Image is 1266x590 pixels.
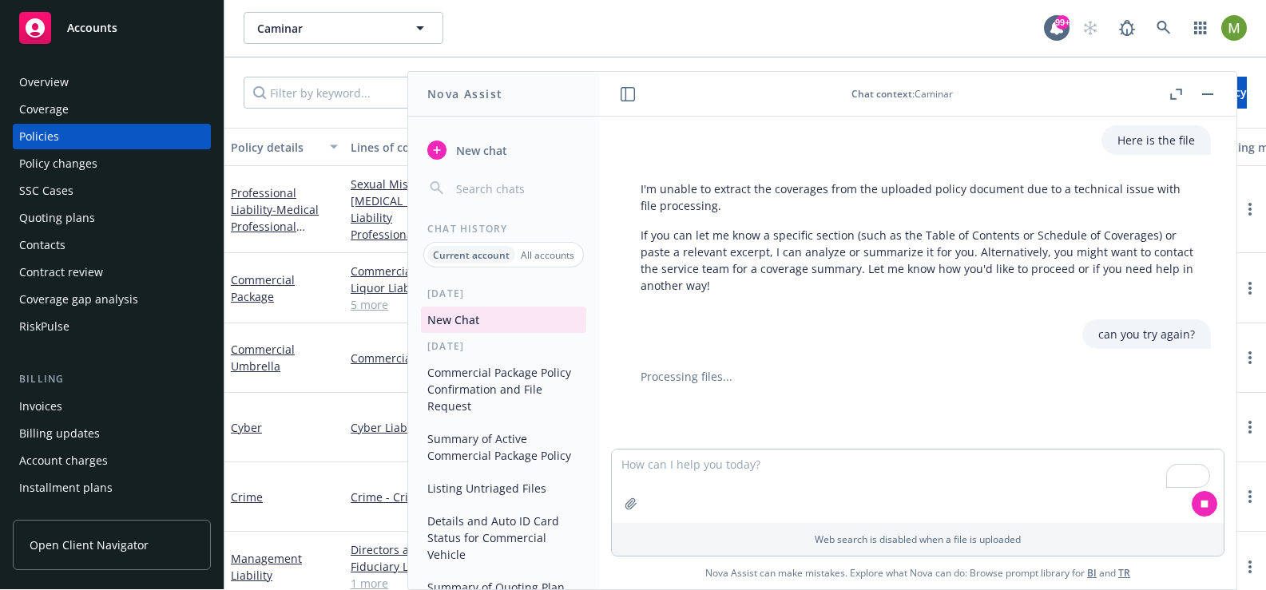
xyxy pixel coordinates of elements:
div: Contacts [19,232,65,258]
div: Policy details [231,139,320,156]
div: Lines of coverage [351,139,520,156]
a: Sexual Misconduct, [MEDICAL_DATA], and Molestation Liability [351,176,538,226]
input: Filter by keyword... [244,77,520,109]
button: Lines of coverage [344,128,544,166]
img: photo [1221,15,1247,41]
a: Commercial Package [231,272,295,304]
a: Directors and Officers [351,541,538,558]
div: Overview [19,69,69,95]
span: Open Client Navigator [30,537,149,553]
a: Billing updates [13,421,211,446]
a: Commercial Umbrella [231,342,295,374]
a: RiskPulse [13,314,211,339]
div: [DATE] [408,339,599,353]
button: Details and Auto ID Card Status for Commercial Vehicle [421,508,586,568]
a: Overview [13,69,211,95]
h1: Nova Assist [427,85,502,102]
a: Cyber [231,420,262,435]
button: New chat [421,136,586,164]
a: Professional Liability [231,185,319,251]
a: Crime - Crime Bond [351,489,538,505]
p: All accounts [521,248,574,262]
p: I'm unable to extract the coverages from the uploaded policy document due to a technical issue wi... [641,180,1195,214]
a: BI [1087,566,1097,580]
a: Liquor Liability [351,279,538,296]
a: more [1240,487,1260,506]
div: Billing updates [19,421,100,446]
div: : Caminar [637,87,1166,101]
a: SSC Cases [13,178,211,204]
textarea: To enrich screen reader interactions, please activate Accessibility in Grammarly extension settings [612,449,1224,523]
div: Processing files... [625,368,1211,385]
span: - Medical Professional Liability [231,202,319,251]
a: Coverage [13,97,211,122]
button: Commercial Package Policy Confirmation and File Request [421,359,586,419]
button: Caminar [244,12,443,44]
a: Professional Liability - Medical [351,226,538,243]
a: more [1240,200,1260,219]
a: Management Liability [231,551,302,583]
a: more [1240,279,1260,298]
button: Policy details [224,128,344,166]
a: Crime [231,489,263,505]
div: Chat History [408,222,599,236]
button: New Chat [421,307,586,333]
div: Contract review [19,259,103,285]
span: Chat context [851,87,912,101]
a: TR [1118,566,1130,580]
a: 5 more [351,296,538,313]
a: Commercial Property [351,263,538,279]
a: Commercial Umbrella [351,350,538,366]
div: Installment plans [19,475,113,501]
span: Nova Assist can make mistakes. Explore what Nova can do: Browse prompt library for and [605,556,1230,589]
div: SSC Cases [19,178,73,204]
button: Summary of Active Commercial Package Policy [421,426,586,469]
p: can you try again? [1098,326,1195,343]
div: Invoices [19,394,62,419]
p: Current account [433,248,510,262]
a: Contract review [13,259,211,285]
a: Switch app [1185,12,1216,44]
span: Caminar [257,20,395,37]
a: Policy changes [13,151,211,176]
div: Billing [13,371,211,387]
a: Account charges [13,448,211,473]
div: 99+ [1055,15,1070,30]
a: Installment plans [13,475,211,501]
p: Web search is disabled when a file is uploaded [621,533,1214,546]
a: Fiduciary Liability [351,558,538,575]
div: Coverage [19,97,69,122]
a: more [1240,557,1260,576]
div: Account charges [19,448,108,473]
a: Invoices [13,394,211,419]
p: Here is the file [1117,132,1195,148]
a: Policies [13,124,211,149]
span: New chat [453,142,507,159]
a: Cyber Liability [351,419,538,436]
a: more [1240,348,1260,367]
a: Accounts [13,6,211,50]
a: Coverage gap analysis [13,287,211,312]
a: Report a Bug [1111,12,1143,44]
a: more [1240,418,1260,437]
div: Coverage gap analysis [19,287,138,312]
div: Quoting plans [19,205,95,231]
a: Start snowing [1074,12,1106,44]
button: Listing Untriaged Files [421,475,586,501]
div: RiskPulse [19,314,69,339]
div: [DATE] [408,287,599,300]
a: Quoting plans [13,205,211,231]
a: Contacts [13,232,211,258]
span: Accounts [67,22,117,34]
div: Policies [19,124,59,149]
div: Policy changes [19,151,97,176]
input: Search chats [453,177,580,200]
a: Search [1148,12,1180,44]
p: If you can let me know a specific section (such as the Table of Contents or Schedule of Coverages... [641,227,1195,294]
